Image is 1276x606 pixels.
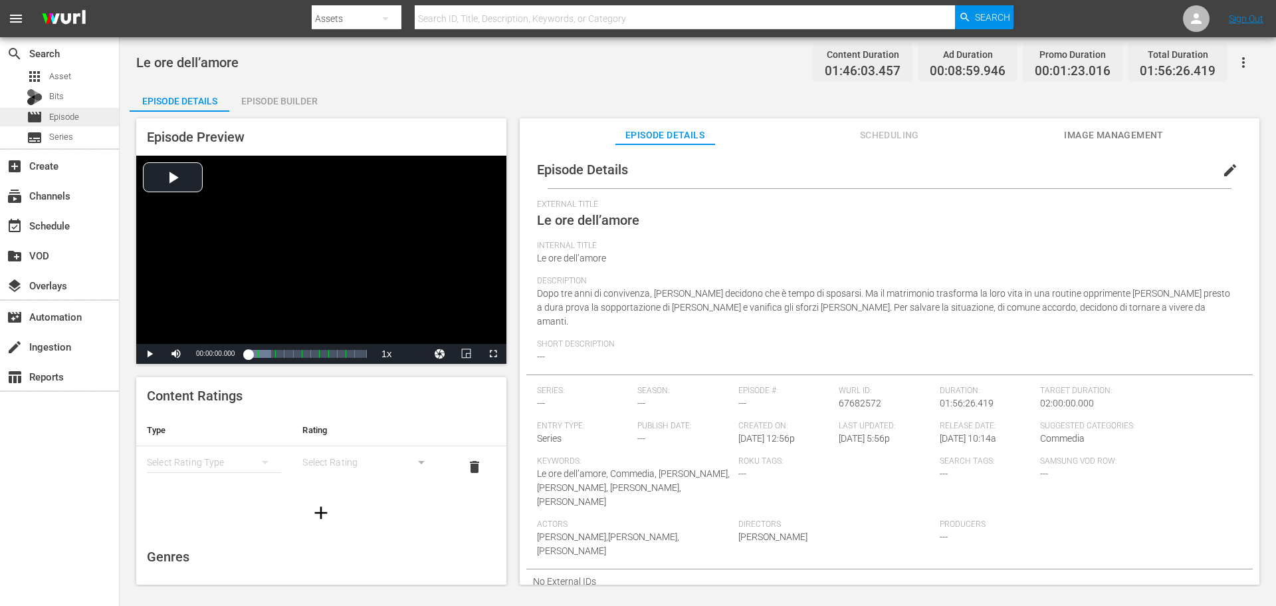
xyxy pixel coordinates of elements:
span: Directors [738,520,933,530]
button: edit [1214,154,1246,186]
button: Jump To Time [427,344,453,364]
span: Asset [49,70,71,83]
div: Episode Builder [229,85,329,117]
span: Le ore dell’amore [537,212,639,228]
th: Type [136,414,292,446]
span: Series [27,130,43,146]
span: Episode [27,109,43,125]
div: No External IDs [526,569,1253,593]
button: Episode Builder [229,85,329,112]
span: --- [738,468,746,479]
span: [DATE] 10:14a [940,433,996,444]
button: Picture-in-Picture [453,344,480,364]
span: Scheduling [839,127,939,144]
span: Content Ratings [147,388,243,404]
span: --- [537,398,545,408]
span: Keywords: [537,456,732,467]
span: 00:00:00.000 [196,350,235,357]
span: menu [8,11,24,27]
button: Mute [163,344,189,364]
span: Episode Details [537,162,628,178]
span: Roku Tags: [738,456,933,467]
span: edit [1222,162,1238,178]
span: 02:00:00.000 [1040,398,1094,408]
div: Content Duration [825,45,901,64]
div: Ad Duration [930,45,1006,64]
button: Search [955,5,1013,29]
span: Release Date: [940,421,1034,432]
img: ans4CAIJ8jUAAAAAAAAAAAAAAAAAAAAAAAAgQb4GAAAAAAAAAAAAAAAAAAAAAAAAJMjXAAAAAAAAAAAAAAAAAAAAAAAAgAT5G... [32,3,96,35]
span: Automation [7,309,23,325]
span: Target Duration: [1040,386,1235,396]
span: Episode [49,110,79,124]
div: Promo Duration [1035,45,1111,64]
span: 00:01:23.016 [1035,64,1111,79]
span: Duration: [940,386,1034,396]
span: Entry Type: [537,421,631,432]
div: Progress Bar [248,350,366,358]
button: Episode Details [130,85,229,112]
span: Suggested Categories: [1040,421,1235,432]
span: Search [975,5,1010,29]
span: 67682572 [839,398,881,408]
span: Series: [537,386,631,396]
span: --- [1040,468,1048,479]
span: Image Management [1064,127,1164,144]
span: Publish Date: [637,421,732,432]
span: [DATE] 5:56p [839,433,890,444]
span: Producers [940,520,1134,530]
span: Search Tags: [940,456,1034,467]
span: [PERSON_NAME],[PERSON_NAME],[PERSON_NAME] [537,531,679,556]
span: Series [49,130,73,144]
span: Episode Preview [147,129,245,145]
span: Reports [7,369,23,385]
span: Wurl ID: [839,386,933,396]
span: Samsung VOD Row: [1040,456,1134,467]
span: --- [940,468,948,479]
span: Le ore dell’amore, Commedia, [PERSON_NAME], [PERSON_NAME], [PERSON_NAME], [PERSON_NAME] [537,468,730,507]
div: Bits [27,89,43,105]
th: Rating [292,414,447,446]
span: --- [637,433,645,444]
span: 01:46:03.457 [825,64,901,79]
span: Episode Details [615,127,715,144]
span: Last Updated: [839,421,933,432]
span: Actors [537,520,732,530]
span: --- [637,398,645,408]
span: --- [940,531,948,542]
span: --- [738,398,746,408]
span: Internal Title [537,241,1235,251]
span: delete [467,459,482,475]
button: Play [136,344,163,364]
span: 01:56:26.419 [940,398,994,408]
span: Short Description [537,339,1235,350]
span: [PERSON_NAME] [738,531,807,542]
span: Created On: [738,421,833,432]
span: Ingestion [7,339,23,355]
span: Overlays [7,278,23,294]
span: Create [7,158,23,174]
span: Dopo tre anni di convivenza, [PERSON_NAME] decidono che è tempo di sposarsi. Ma il matrimonio tra... [537,288,1230,327]
button: Playback Rate [373,344,400,364]
span: [DATE] 12:56p [738,433,795,444]
a: Sign Out [1229,13,1263,24]
span: Channels [7,188,23,204]
span: Description [537,276,1235,287]
span: Bits [49,90,64,103]
button: delete [459,451,490,483]
button: Fullscreen [480,344,506,364]
span: 00:08:59.946 [930,64,1006,79]
span: Search [7,46,23,62]
span: --- [537,351,545,362]
span: External Title [537,200,1235,210]
div: Episode Details [130,85,229,117]
span: 01:56:26.419 [1140,64,1216,79]
div: Video Player [136,156,506,364]
span: Asset [27,69,43,84]
span: Schedule [7,218,23,234]
span: Genres [147,549,189,565]
span: Series [537,433,562,444]
div: Total Duration [1140,45,1216,64]
span: VOD [7,248,23,264]
span: Season: [637,386,732,396]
